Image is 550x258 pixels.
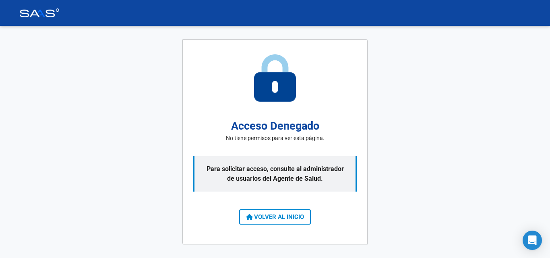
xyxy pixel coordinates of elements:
[523,231,542,250] div: Open Intercom Messenger
[19,8,60,17] img: Logo SAAS
[226,134,325,142] p: No tiene permisos para ver esta página.
[193,156,357,192] p: Para solicitar acceso, consulte al administrador de usuarios del Agente de Salud.
[246,213,304,221] span: VOLVER AL INICIO
[254,54,296,102] img: access-denied
[231,118,319,134] h2: Acceso Denegado
[239,209,311,225] button: VOLVER AL INICIO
